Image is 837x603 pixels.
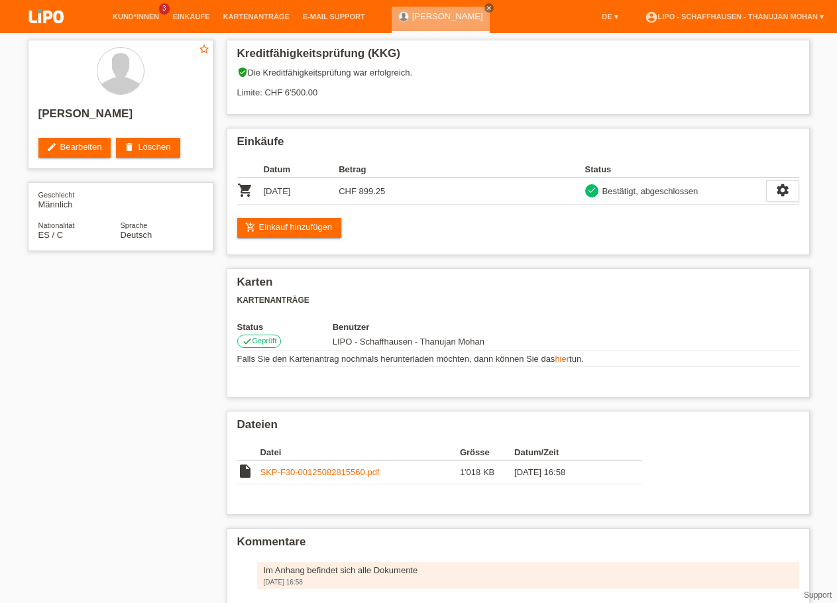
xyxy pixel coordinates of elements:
[460,461,514,484] td: 1'018 KB
[514,445,623,461] th: Datum/Zeit
[486,5,492,11] i: close
[237,418,799,438] h2: Dateien
[38,230,64,240] span: Spanien / C / 01.02.2015
[166,13,216,21] a: Einkäufe
[245,222,256,233] i: add_shopping_cart
[46,142,57,152] i: edit
[333,322,557,332] th: Benutzer
[645,11,658,24] i: account_circle
[237,351,799,367] td: Falls Sie den Kartenantrag nochmals herunterladen möchten, dann können Sie das tun.
[296,13,372,21] a: E-Mail Support
[260,445,460,461] th: Datei
[38,191,75,199] span: Geschlecht
[237,296,799,305] h3: Kartenanträge
[339,178,414,205] td: CHF 899.25
[252,337,277,345] span: Geprüft
[264,565,793,575] div: Im Anhang befindet sich alle Dokumente
[460,445,514,461] th: Grösse
[237,182,253,198] i: POSP00026753
[775,183,790,197] i: settings
[638,13,830,21] a: account_circleLIPO - Schaffhausen - Thanujan Mohan ▾
[237,47,799,67] h2: Kreditfähigkeitsprüfung (KKG)
[106,13,166,21] a: Kund*innen
[159,3,170,15] span: 3
[38,221,75,229] span: Nationalität
[587,186,596,195] i: check
[237,463,253,479] i: insert_drive_file
[339,162,414,178] th: Betrag
[412,11,483,21] a: [PERSON_NAME]
[264,162,339,178] th: Datum
[116,138,180,158] a: deleteLöschen
[237,218,342,238] a: add_shopping_cartEinkauf hinzufügen
[260,467,380,477] a: SKP-F30-00125082815560.pdf
[237,322,333,332] th: Status
[237,135,799,155] h2: Einkäufe
[264,578,793,586] div: [DATE] 16:58
[198,43,210,57] a: star_border
[264,178,339,205] td: [DATE]
[13,27,80,37] a: LIPO pay
[598,184,698,198] div: Bestätigt, abgeschlossen
[595,13,624,21] a: DE ▾
[484,3,494,13] a: close
[237,535,799,555] h2: Kommentare
[242,336,252,347] i: check
[237,276,799,296] h2: Karten
[121,230,152,240] span: Deutsch
[514,461,623,484] td: [DATE] 16:58
[38,190,121,209] div: Männlich
[804,590,832,600] a: Support
[198,43,210,55] i: star_border
[121,221,148,229] span: Sprache
[38,107,203,127] h2: [PERSON_NAME]
[124,142,135,152] i: delete
[585,162,766,178] th: Status
[237,67,799,107] div: Die Kreditfähigkeitsprüfung war erfolgreich. Limite: CHF 6'500.00
[237,67,248,78] i: verified_user
[217,13,296,21] a: Kartenanträge
[333,337,484,347] span: 28.08.2025
[555,354,569,364] a: hier
[38,138,111,158] a: editBearbeiten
